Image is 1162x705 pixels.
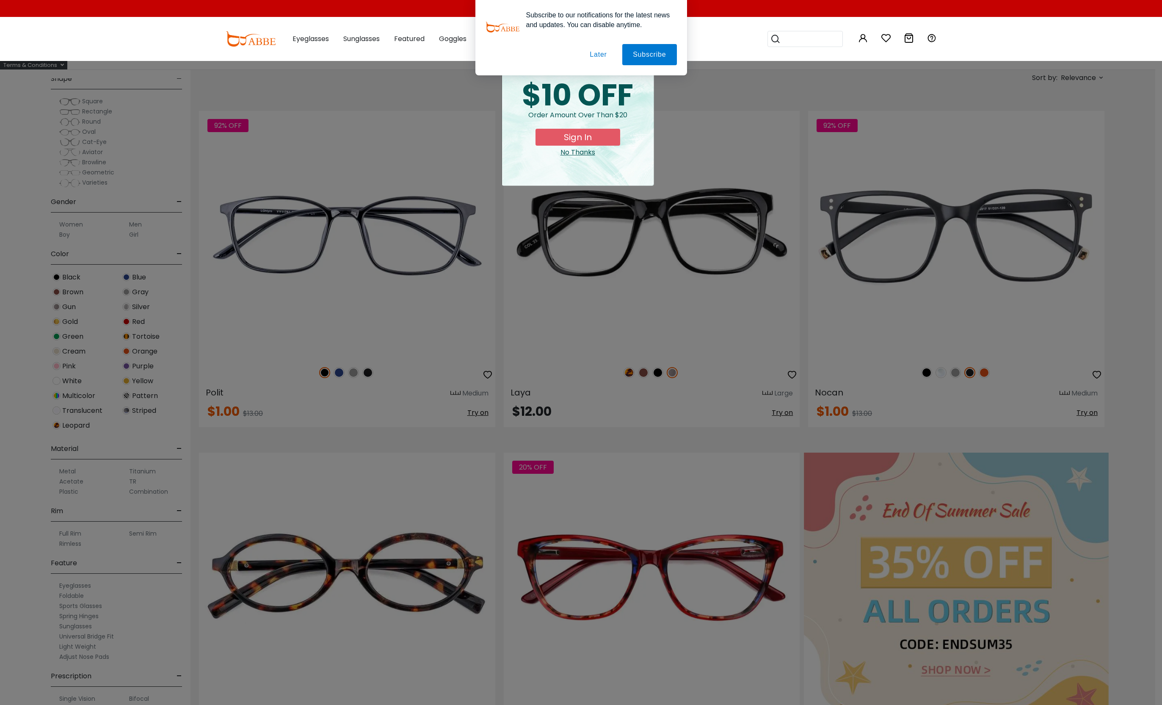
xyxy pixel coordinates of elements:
button: Sign In [535,129,620,146]
div: Subscribe to our notifications for the latest news and updates. You can disable anytime. [519,10,677,30]
div: $10 OFF [509,80,647,110]
img: notification icon [486,10,519,44]
button: Close [636,66,647,76]
button: Subscribe [622,44,676,65]
span: × [636,66,647,76]
div: Order amount over than $20 [509,110,647,129]
div: Close [509,147,647,158]
button: Later [579,44,617,65]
